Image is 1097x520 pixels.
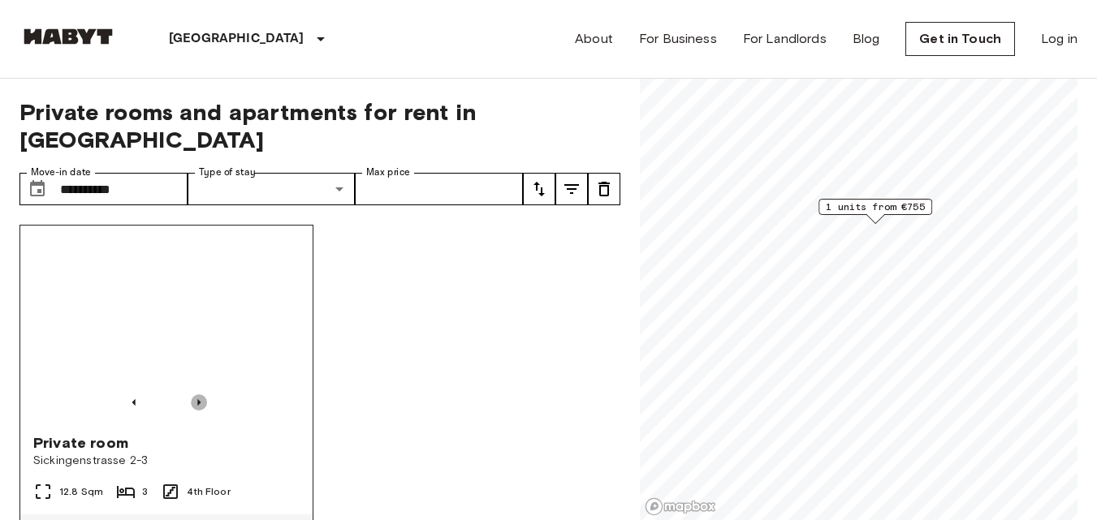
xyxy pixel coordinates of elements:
button: tune [555,173,588,205]
a: For Landlords [743,29,827,49]
a: Mapbox logo [645,497,716,516]
button: tune [523,173,555,205]
a: For Business [639,29,717,49]
img: Habyt [19,28,117,45]
a: Get in Touch [905,22,1015,56]
button: Previous image [191,394,207,410]
span: Private rooms and apartments for rent in [GEOGRAPHIC_DATA] [19,98,620,153]
span: Private room [33,433,128,453]
label: Move-in date [31,165,91,179]
a: Log in [1041,29,1078,49]
span: 12.8 Sqm [59,484,103,499]
button: tune [588,173,620,205]
span: Sickingenstrasse 2-3 [33,453,300,469]
a: Blog [853,29,880,49]
button: Choose date, selected date is 30 Apr 2026 [21,173,54,205]
span: 1 units from €755 [826,200,925,214]
span: 4th Floor [187,484,230,499]
label: Type of stay [199,165,256,179]
a: About [575,29,613,49]
img: Marketing picture of unit DE-01-477-068-01 [20,226,313,420]
button: Previous image [126,394,142,410]
div: Map marker [818,199,932,224]
span: 3 [142,484,148,499]
p: [GEOGRAPHIC_DATA] [169,29,304,49]
label: Max price [366,165,410,179]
